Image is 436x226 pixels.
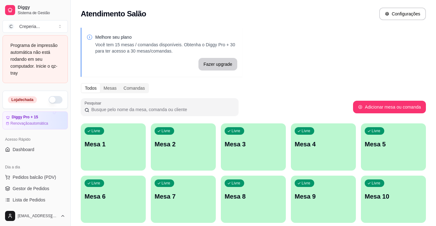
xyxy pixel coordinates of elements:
[95,42,237,54] p: Você tem 15 mesas / comandas disponíveis. Obtenha o Diggy Pro + 30 para ter acesso a 30 mesas/com...
[89,106,235,113] input: Pesquisar
[10,42,60,76] div: Programa de impressão automática não está rodando em seu computador. Inicie o qz-tray
[85,192,142,201] p: Mesa 6
[151,123,216,171] button: LivreMesa 2
[3,111,68,129] a: Diggy Pro + 15Renovaçãoautomática
[120,84,149,93] div: Comandas
[295,192,352,201] p: Mesa 9
[365,192,422,201] p: Mesa 10
[13,146,34,153] span: Dashboard
[162,128,170,133] p: Livre
[302,181,310,186] p: Livre
[100,84,120,93] div: Mesas
[225,140,282,149] p: Mesa 3
[155,192,212,201] p: Mesa 7
[81,84,100,93] div: Todos
[18,213,58,218] span: [EMAIL_ADDRESS][DOMAIN_NAME]
[291,176,356,223] button: LivreMesa 9
[221,176,286,223] button: LivreMesa 8
[3,195,68,205] a: Lista de Pedidos
[3,208,68,223] button: [EMAIL_ADDRESS][DOMAIN_NAME]
[361,123,426,171] button: LivreMesa 5
[361,176,426,223] button: LivreMesa 10
[10,121,48,126] article: Renovação automática
[162,181,170,186] p: Livre
[81,9,146,19] h2: Atendimento Salão
[18,5,65,10] span: Diggy
[151,176,216,223] button: LivreMesa 7
[19,23,40,30] div: Creperia ...
[221,123,286,171] button: LivreMesa 3
[81,176,146,223] button: LivreMesa 6
[232,128,240,133] p: Livre
[198,58,237,71] button: Fazer upgrade
[379,8,426,20] button: Configurações
[225,192,282,201] p: Mesa 8
[49,96,62,104] button: Alterar Status
[91,181,100,186] p: Livre
[85,140,142,149] p: Mesa 1
[18,10,65,15] span: Sistema de Gestão
[3,134,68,144] div: Acesso Rápido
[372,181,380,186] p: Livre
[95,34,237,40] p: Melhore seu plano
[12,115,38,120] article: Diggy Pro + 15
[8,23,14,30] span: C
[3,144,68,155] a: Dashboard
[3,162,68,172] div: Dia a dia
[3,20,68,33] button: Select a team
[8,96,37,103] div: Loja fechada
[155,140,212,149] p: Mesa 2
[365,140,422,149] p: Mesa 5
[13,197,45,203] span: Lista de Pedidos
[372,128,380,133] p: Livre
[85,100,103,106] label: Pesquisar
[13,174,56,180] span: Pedidos balcão (PDV)
[295,140,352,149] p: Mesa 4
[232,181,240,186] p: Livre
[3,184,68,194] a: Gestor de Pedidos
[3,172,68,182] button: Pedidos balcão (PDV)
[91,128,100,133] p: Livre
[291,123,356,171] button: LivreMesa 4
[302,128,310,133] p: Livre
[81,123,146,171] button: LivreMesa 1
[353,101,426,113] button: Adicionar mesa ou comanda
[3,3,68,18] a: DiggySistema de Gestão
[13,185,49,192] span: Gestor de Pedidos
